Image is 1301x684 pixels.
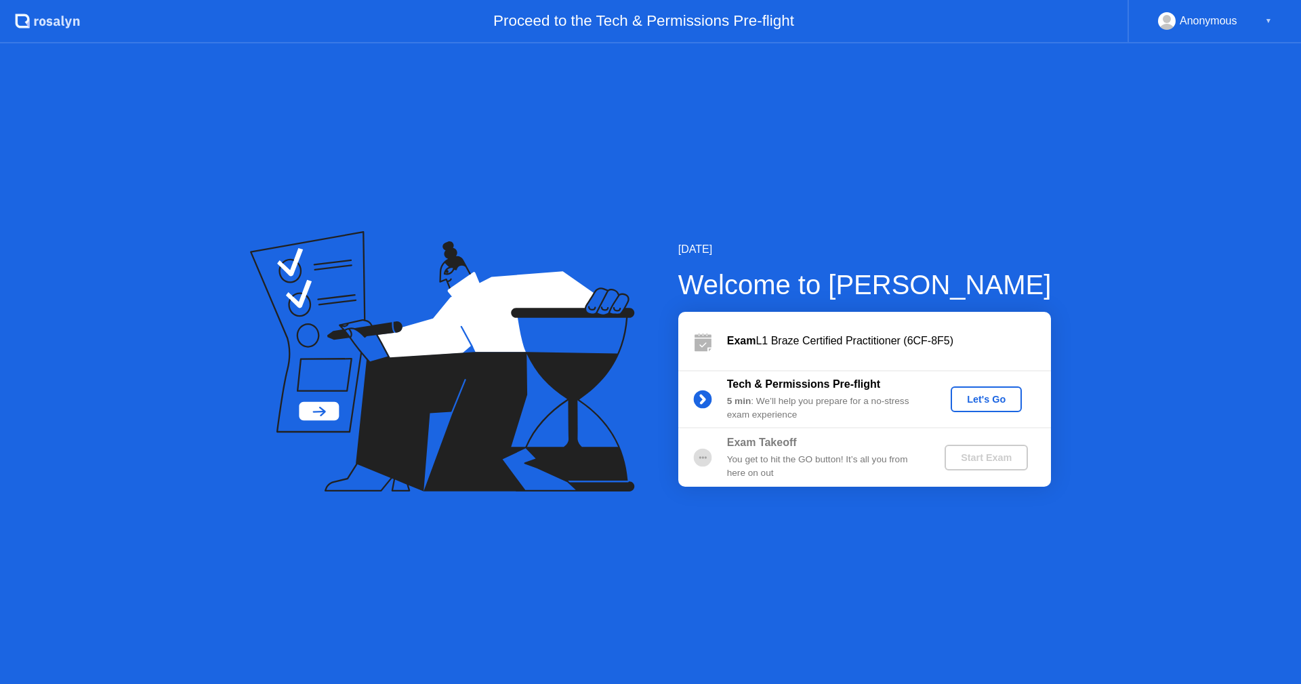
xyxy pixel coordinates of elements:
div: Anonymous [1180,12,1237,30]
b: 5 min [727,396,751,406]
div: Start Exam [950,452,1023,463]
div: ▼ [1265,12,1272,30]
b: Exam [727,335,756,346]
div: You get to hit the GO button! It’s all you from here on out [727,453,922,481]
button: Let's Go [951,386,1022,412]
b: Tech & Permissions Pre-flight [727,378,880,390]
div: Welcome to [PERSON_NAME] [678,264,1052,305]
div: L1 Braze Certified Practitioner (6CF-8F5) [727,333,1051,349]
div: : We’ll help you prepare for a no-stress exam experience [727,395,922,422]
div: [DATE] [678,241,1052,258]
div: Let's Go [956,394,1016,405]
button: Start Exam [945,445,1028,470]
b: Exam Takeoff [727,437,797,448]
